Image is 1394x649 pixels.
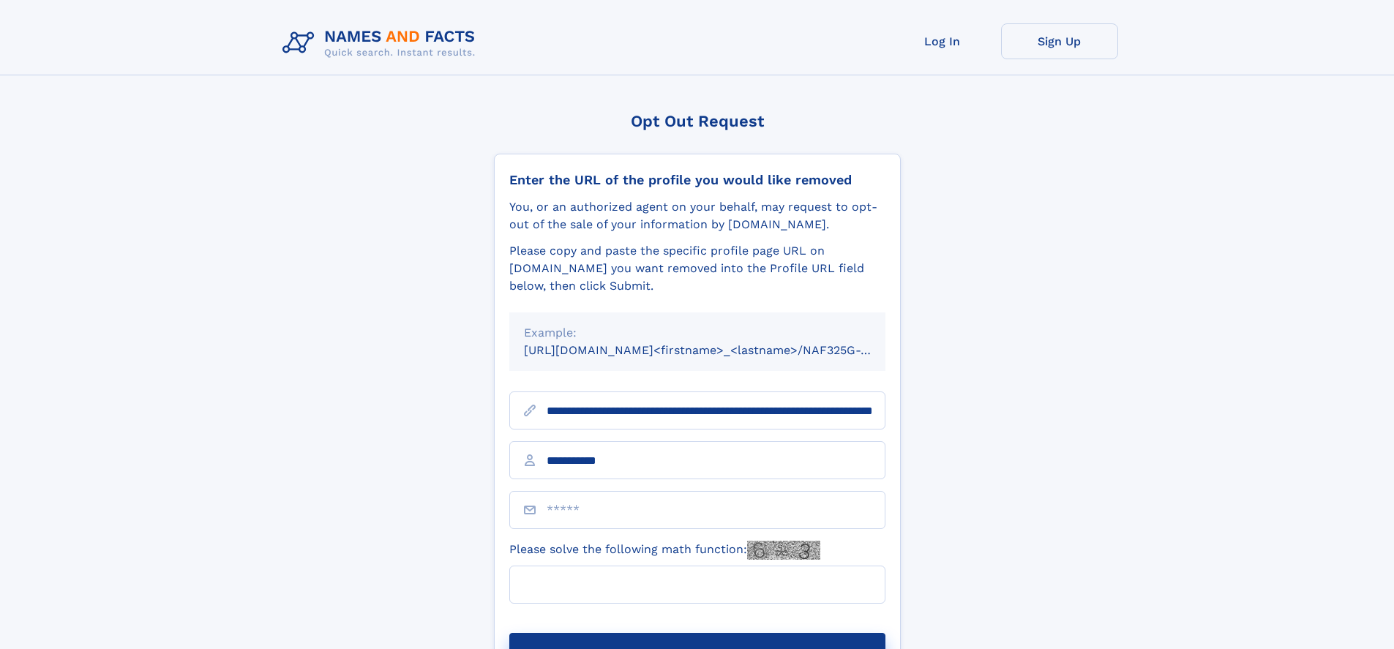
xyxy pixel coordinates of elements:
div: Example: [524,324,871,342]
a: Sign Up [1001,23,1118,59]
small: [URL][DOMAIN_NAME]<firstname>_<lastname>/NAF325G-xxxxxxxx [524,343,913,357]
a: Log In [884,23,1001,59]
img: Logo Names and Facts [277,23,487,63]
label: Please solve the following math function: [509,541,820,560]
div: Enter the URL of the profile you would like removed [509,172,885,188]
div: Opt Out Request [494,112,901,130]
div: Please copy and paste the specific profile page URL on [DOMAIN_NAME] you want removed into the Pr... [509,242,885,295]
div: You, or an authorized agent on your behalf, may request to opt-out of the sale of your informatio... [509,198,885,233]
